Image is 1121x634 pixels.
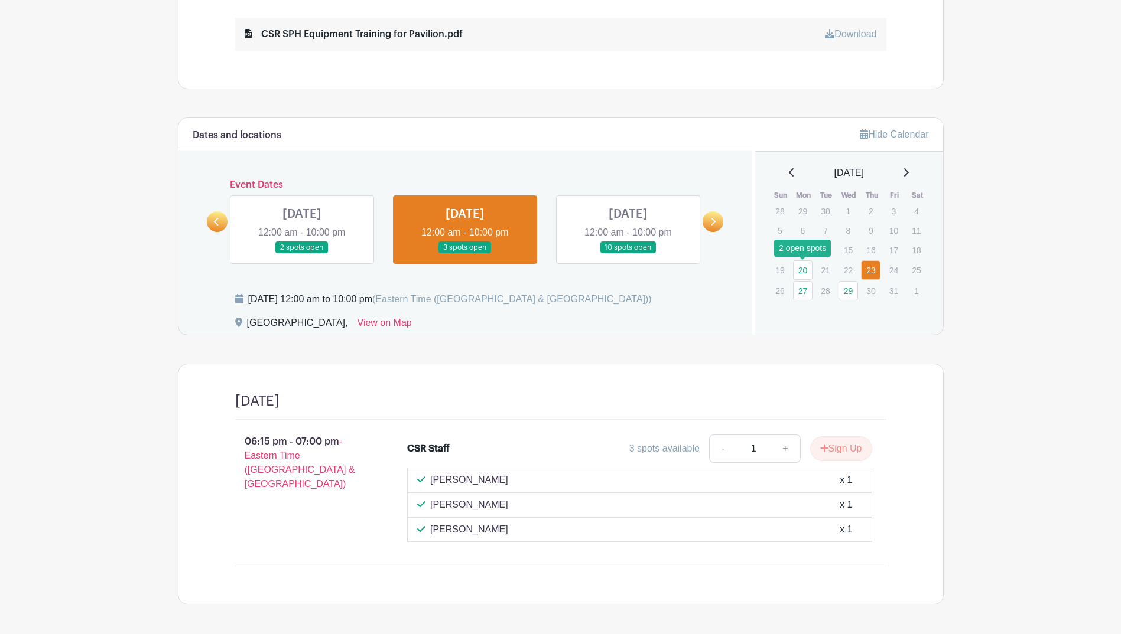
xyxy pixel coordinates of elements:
div: CSR SPH Equipment Training for Pavilion.pdf [245,27,463,41]
div: [GEOGRAPHIC_DATA], [247,316,348,335]
div: 2 open spots [774,240,831,257]
p: 4 [906,202,926,220]
p: 28 [815,282,835,300]
p: 6 [793,221,813,240]
p: 3 [884,202,904,220]
a: View on Map [358,316,412,335]
p: [PERSON_NAME] [430,522,508,537]
h6: Dates and locations [193,130,281,141]
p: 19 [770,261,789,279]
p: 16 [861,241,880,259]
p: 18 [906,241,926,259]
th: Mon [792,189,815,201]
p: 8 [839,221,858,240]
p: 17 [884,241,904,259]
p: 7 [815,221,835,240]
p: [PERSON_NAME] [430,473,508,487]
div: [DATE] 12:00 am to 10:00 pm [248,292,652,306]
h4: [DATE] [235,393,280,410]
p: 30 [861,282,880,300]
div: x 1 [840,473,852,487]
h6: Event Dates [228,179,703,191]
div: 3 spots available [629,442,700,456]
p: 22 [839,261,858,279]
p: 24 [884,261,904,279]
a: - [709,434,736,463]
p: 15 [839,241,858,259]
th: Wed [838,189,861,201]
th: Sat [906,189,929,201]
th: Thu [860,189,883,201]
p: 06:15 pm - 07:00 pm [216,430,389,496]
div: x 1 [840,498,852,512]
a: Hide Calendar [860,129,928,139]
th: Fri [883,189,906,201]
a: 29 [839,281,858,300]
p: 26 [770,282,789,300]
a: 27 [793,281,813,300]
p: 10 [884,221,904,240]
p: 21 [815,261,835,279]
a: + [771,434,800,463]
p: 12 [770,241,789,259]
button: Sign Up [810,436,872,461]
span: - Eastern Time ([GEOGRAPHIC_DATA] & [GEOGRAPHIC_DATA]) [245,436,355,489]
p: 2 [861,202,880,220]
th: Sun [769,189,792,201]
a: 23 [861,260,880,280]
p: [PERSON_NAME] [430,498,508,512]
span: (Eastern Time ([GEOGRAPHIC_DATA] & [GEOGRAPHIC_DATA])) [372,294,652,304]
div: x 1 [840,522,852,537]
p: 29 [793,202,813,220]
div: CSR Staff [407,442,450,456]
p: 31 [884,282,904,300]
a: 20 [793,260,813,280]
p: 1 [839,202,858,220]
th: Tue [815,189,838,201]
p: 30 [815,202,835,220]
span: [DATE] [834,166,864,180]
a: Download [825,29,876,39]
p: 28 [770,202,789,220]
p: 25 [906,261,926,279]
p: 11 [906,221,926,240]
p: 5 [770,221,789,240]
p: 1 [906,282,926,300]
p: 9 [861,221,880,240]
